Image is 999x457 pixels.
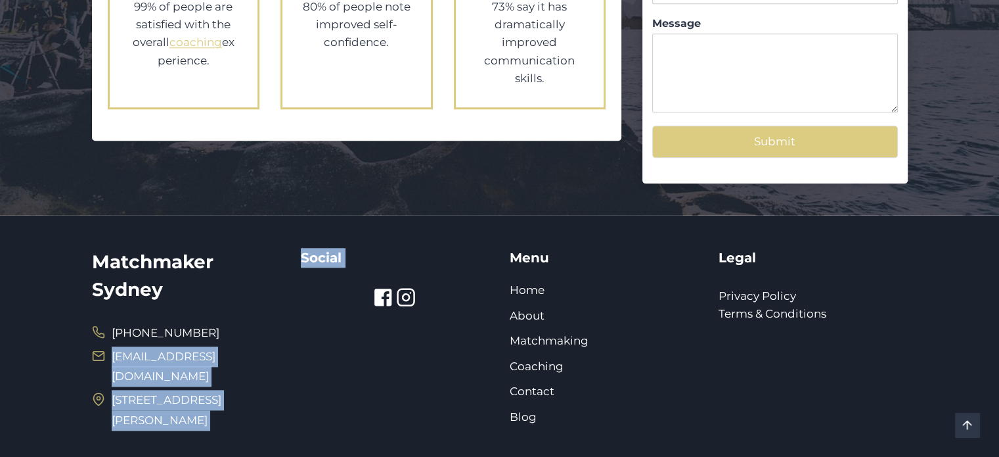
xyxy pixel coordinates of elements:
[301,248,490,268] h5: Social
[112,390,281,430] span: [STREET_ADDRESS][PERSON_NAME]
[652,126,897,158] button: Submit
[510,248,699,268] h5: Menu
[92,323,219,343] a: [PHONE_NUMBER]
[510,334,588,347] a: Matchmaking
[719,289,796,302] a: Privacy Policy
[112,323,219,343] span: [PHONE_NUMBER]
[955,413,979,437] a: Scroll to top
[719,248,908,268] h5: Legal
[169,36,222,49] a: coaching
[510,309,544,322] a: About
[510,410,537,423] a: Blog
[112,350,215,383] a: [EMAIL_ADDRESS][DOMAIN_NAME]
[92,248,281,303] h2: Matchmaker Sydney
[510,360,564,373] a: Coaching
[719,307,826,320] a: Terms & Conditions
[510,283,544,297] a: Home
[510,385,554,398] a: Contact
[652,17,897,31] label: Message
